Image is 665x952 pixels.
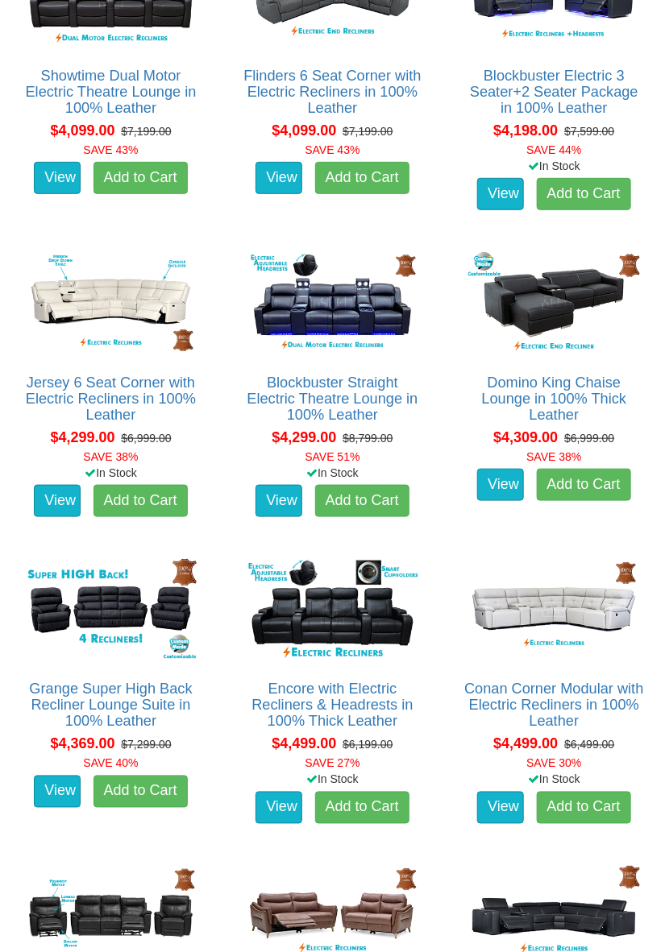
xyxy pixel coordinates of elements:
[564,125,614,138] del: $7,599.00
[94,485,188,517] a: Add to Cart
[34,162,81,194] a: View
[464,248,644,359] img: Domino King Chaise Lounge in 100% Thick Leather
[21,248,201,359] img: Jersey 6 Seat Corner with Electric Recliners in 100% Leather
[256,485,302,517] a: View
[526,143,581,156] font: SAVE 44%
[493,122,558,139] span: $4,198.00
[537,469,631,501] a: Add to Cart
[464,555,644,666] img: Conan Corner Modular with Electric Recliners in 100% Leather
[251,681,413,730] a: Encore with Electric Recliners & Headrests in 100% Thick Leather
[477,792,524,824] a: View
[256,162,302,194] a: View
[272,429,336,445] span: $4,299.00
[243,555,422,666] img: Encore with Electric Recliners & Headrests in 100% Thick Leather
[34,485,81,517] a: View
[343,432,393,445] del: $8,799.00
[564,432,614,445] del: $6,999.00
[305,757,360,770] font: SAVE 27%
[343,125,393,138] del: $7,199.00
[121,739,171,751] del: $7,299.00
[305,450,360,463] font: SAVE 51%
[464,681,643,730] a: Conan Corner Modular with Electric Recliners in 100% Leather
[26,375,196,423] a: Jersey 6 Seat Corner with Electric Recliners in 100% Leather
[256,792,302,824] a: View
[50,736,114,752] span: $4,369.00
[452,158,656,174] div: In Stock
[50,429,114,445] span: $4,299.00
[83,757,138,770] font: SAVE 40%
[564,739,614,751] del: $6,499.00
[9,465,213,481] div: In Stock
[537,178,631,210] a: Add to Cart
[305,143,360,156] font: SAVE 43%
[470,68,638,116] a: Blockbuster Electric 3 Seater+2 Seater Package in 100% Leather
[243,248,422,359] img: Blockbuster Straight Electric Theatre Lounge in 100% Leather
[482,375,627,423] a: Domino King Chaise Lounge in 100% Thick Leather
[83,450,138,463] font: SAVE 38%
[537,792,631,824] a: Add to Cart
[94,162,188,194] a: Add to Cart
[315,485,409,517] a: Add to Cart
[493,736,558,752] span: $4,499.00
[452,772,656,788] div: In Stock
[231,772,434,788] div: In Stock
[121,125,171,138] del: $7,199.00
[94,776,188,808] a: Add to Cart
[247,375,418,423] a: Blockbuster Straight Electric Theatre Lounge in 100% Leather
[526,450,581,463] font: SAVE 38%
[477,178,524,210] a: View
[34,776,81,808] a: View
[231,465,434,481] div: In Stock
[29,681,192,730] a: Grange Super High Back Recliner Lounge Suite in 100% Leather
[21,555,201,666] img: Grange Super High Back Recliner Lounge Suite in 100% Leather
[493,429,558,445] span: $4,309.00
[272,122,336,139] span: $4,099.00
[343,739,393,751] del: $6,199.00
[315,162,409,194] a: Add to Cart
[121,432,171,445] del: $6,999.00
[477,469,524,501] a: View
[526,757,581,770] font: SAVE 30%
[272,736,336,752] span: $4,499.00
[315,792,409,824] a: Add to Cart
[83,143,138,156] font: SAVE 43%
[50,122,114,139] span: $4,099.00
[26,68,197,116] a: Showtime Dual Motor Electric Theatre Lounge in 100% Leather
[243,68,421,116] a: Flinders 6 Seat Corner with Electric Recliners in 100% Leather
